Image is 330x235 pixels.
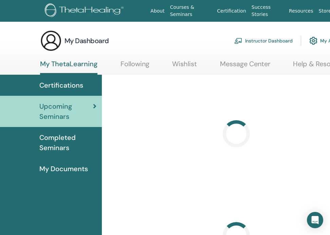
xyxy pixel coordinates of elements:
[65,36,109,46] h3: My Dashboard
[167,1,215,21] a: Courses & Seminars
[40,60,97,75] a: My ThetaLearning
[249,1,286,21] a: Success Stories
[286,5,316,17] a: Resources
[307,212,323,228] div: Open Intercom Messenger
[39,164,88,174] span: My Documents
[40,30,62,52] img: generic-user-icon.jpg
[39,80,83,90] span: Certifications
[234,38,242,44] img: chalkboard-teacher.svg
[121,60,149,73] a: Following
[45,3,126,19] img: logo.png
[172,60,197,73] a: Wishlist
[309,35,317,47] img: cog.svg
[214,5,249,17] a: Certification
[39,101,93,122] span: Upcoming Seminars
[39,132,96,153] span: Completed Seminars
[234,33,293,48] a: Instructor Dashboard
[220,60,270,73] a: Message Center
[148,5,167,17] a: About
